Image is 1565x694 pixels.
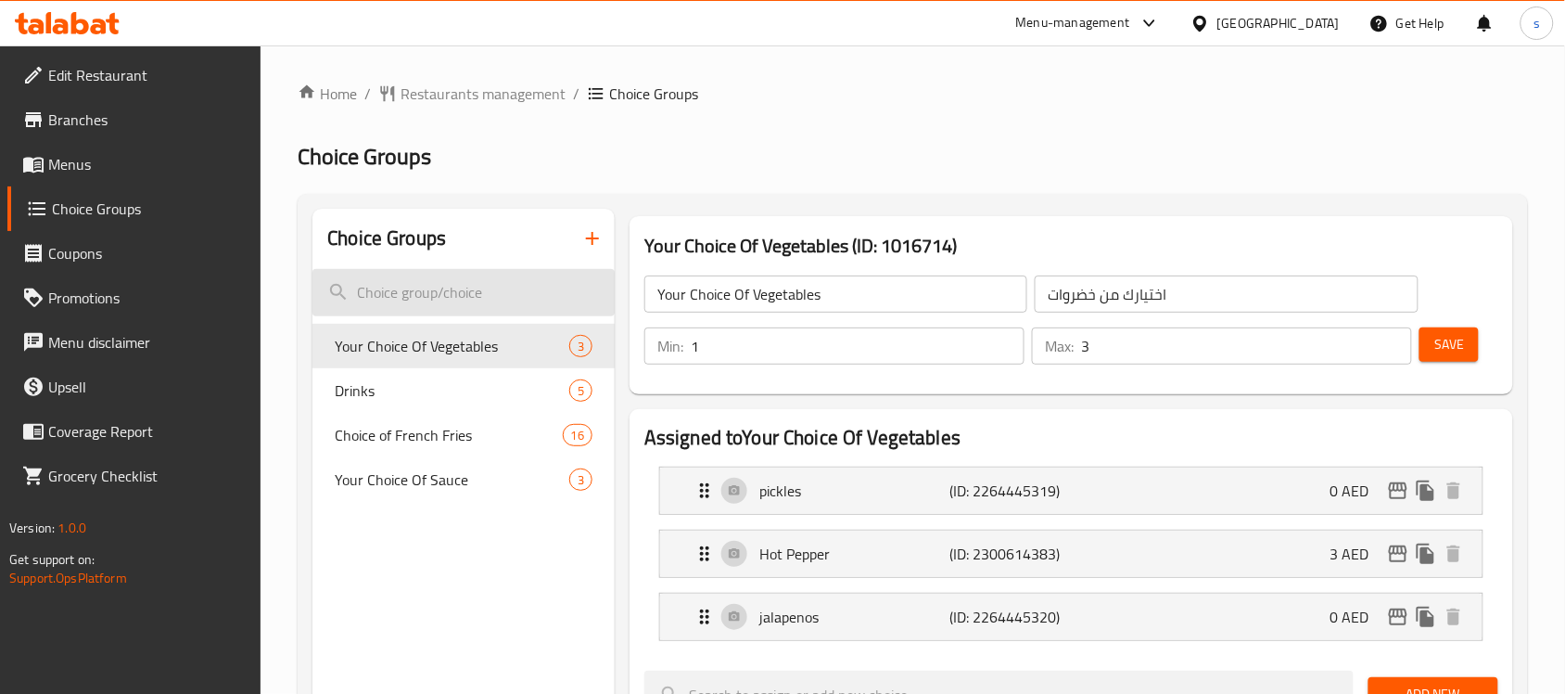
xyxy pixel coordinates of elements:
span: Grocery Checklist [48,465,247,487]
span: Menus [48,153,247,175]
button: delete [1440,540,1468,568]
div: Expand [660,531,1482,577]
p: Hot Pepper [759,543,949,565]
a: Menus [7,142,261,186]
span: s [1533,13,1540,33]
input: search [312,269,615,316]
span: Coupons [48,242,247,264]
p: Min: [657,335,683,357]
span: Choice Groups [52,198,247,220]
span: Restaurants management [401,83,566,105]
div: Choices [563,424,592,446]
span: Choice of French Fries [335,424,562,446]
div: Menu-management [1016,12,1130,34]
span: 3 [570,338,592,355]
span: Branches [48,109,247,131]
h3: Your Choice Of Vegetables (ID: 1016714) [644,231,1498,261]
div: Drinks5 [312,368,615,413]
button: Save [1419,328,1479,362]
h2: Assigned to Your Choice Of Vegetables [644,424,1498,452]
a: Coverage Report [7,409,261,454]
div: Expand [660,594,1482,640]
nav: breadcrumb [298,83,1528,105]
a: Promotions [7,276,261,320]
span: 16 [564,427,592,444]
p: pickles [759,480,949,502]
div: Expand [660,468,1482,514]
button: edit [1384,603,1412,631]
button: edit [1384,540,1412,568]
a: Coupons [7,231,261,276]
div: Your Choice Of Sauce3 [312,457,615,502]
p: 0 AED [1330,606,1384,628]
li: / [573,83,579,105]
button: edit [1384,477,1412,505]
span: Version: [9,516,55,540]
a: Upsell [7,365,261,409]
button: duplicate [1412,540,1440,568]
p: (ID: 2264445320) [949,606,1076,628]
a: Branches [7,97,261,142]
div: Choices [569,469,592,491]
span: Promotions [48,287,247,309]
p: 0 AED [1330,480,1384,502]
button: duplicate [1412,603,1440,631]
span: Upsell [48,376,247,398]
span: Coverage Report [48,420,247,443]
a: Home [298,83,357,105]
p: 3 AED [1330,543,1384,565]
span: Get support on: [9,547,95,572]
div: [GEOGRAPHIC_DATA] [1217,13,1340,33]
span: 3 [570,471,592,489]
span: Save [1434,333,1464,356]
li: Expand [644,459,1498,522]
a: Menu disclaimer [7,320,261,365]
button: delete [1440,603,1468,631]
div: Choice of French Fries16 [312,413,615,457]
a: Choice Groups [7,186,261,231]
div: Choices [569,379,592,402]
span: Edit Restaurant [48,64,247,86]
a: Support.OpsPlatform [9,566,127,590]
span: Your Choice Of Vegetables [335,335,569,357]
span: Drinks [335,379,569,402]
p: Max: [1045,335,1074,357]
a: Edit Restaurant [7,53,261,97]
span: Choice Groups [298,135,431,177]
p: (ID: 2264445319) [949,480,1076,502]
h2: Choice Groups [327,225,446,252]
a: Restaurants management [378,83,566,105]
span: Choice Groups [609,83,698,105]
span: 5 [570,382,592,400]
p: (ID: 2300614383) [949,543,1076,565]
li: Expand [644,522,1498,585]
a: Grocery Checklist [7,454,261,498]
button: duplicate [1412,477,1440,505]
span: 1.0.0 [57,516,86,540]
span: Menu disclaimer [48,331,247,353]
span: Your Choice Of Sauce [335,469,569,491]
li: / [364,83,371,105]
p: jalapenos [759,606,949,628]
button: delete [1440,477,1468,505]
div: Choices [569,335,592,357]
li: Expand [644,585,1498,649]
div: Your Choice Of Vegetables3 [312,324,615,368]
